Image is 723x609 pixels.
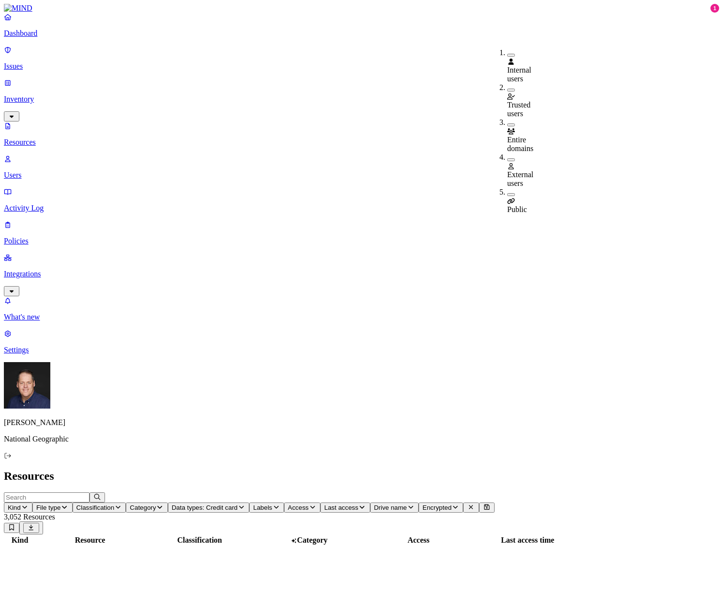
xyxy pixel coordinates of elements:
[4,435,719,443] p: National Geographic
[507,101,530,118] span: Trusted users
[36,504,60,511] span: File type
[8,504,21,511] span: Kind
[4,138,719,147] p: Resources
[507,205,527,213] span: Public
[4,13,719,38] a: Dashboard
[507,136,533,152] span: Entire domains
[374,504,407,511] span: Drive name
[4,253,719,295] a: Integrations
[4,296,719,321] a: What's new
[146,536,254,545] div: Classification
[172,504,238,511] span: Data types: Credit card
[4,29,719,38] p: Dashboard
[507,170,533,187] span: External users
[130,504,156,511] span: Category
[422,504,452,511] span: Encrypted
[4,470,719,483] h2: Resources
[4,78,719,120] a: Inventory
[4,313,719,321] p: What's new
[4,187,719,213] a: Activity Log
[4,237,719,245] p: Policies
[4,418,719,427] p: [PERSON_NAME]
[297,536,328,544] span: Category
[4,95,719,104] p: Inventory
[4,362,50,409] img: Mark DeCarlo
[4,122,719,147] a: Resources
[4,154,719,180] a: Users
[4,492,90,502] input: Search
[710,4,719,13] div: 1
[76,504,115,511] span: Classification
[4,204,719,213] p: Activity Log
[4,220,719,245] a: Policies
[4,62,719,71] p: Issues
[365,536,472,545] div: Access
[4,171,719,180] p: Users
[36,536,144,545] div: Resource
[4,329,719,354] a: Settings
[5,536,34,545] div: Kind
[288,504,309,511] span: Access
[507,66,531,83] span: Internal users
[4,270,719,278] p: Integrations
[4,513,55,521] span: 3,052 Resources
[4,46,719,71] a: Issues
[474,536,581,545] div: Last access time
[324,504,358,511] span: Last access
[253,504,272,511] span: Labels
[4,346,719,354] p: Settings
[4,4,32,13] img: MIND
[4,4,719,13] a: MIND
